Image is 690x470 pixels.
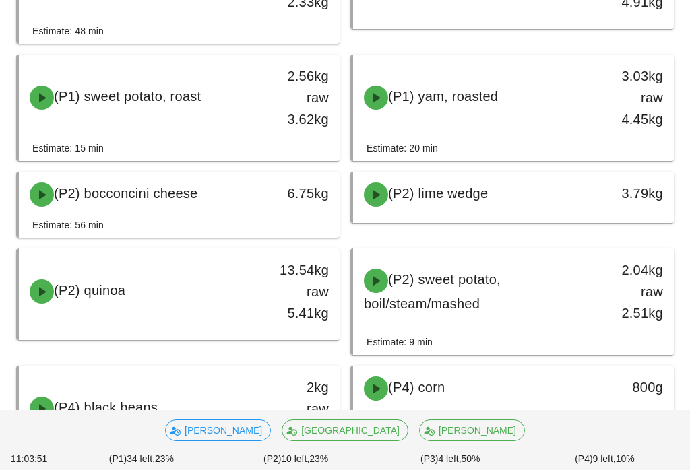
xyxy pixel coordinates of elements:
span: (P1) yam, roasted [388,89,498,104]
div: 11:03:51 [8,449,64,469]
div: (P3) 50% [373,449,528,469]
span: (P4) black beans [54,400,158,415]
div: (P4) 10% [528,449,682,469]
div: 2kg raw 2.64kg [266,376,329,441]
span: (P4) corn [388,380,445,395]
div: 3.79kg [600,182,663,204]
span: (P2) lime wedge [388,186,488,201]
div: Estimate: 56 min [32,217,104,232]
span: (P2) bocconcini cheese [54,186,197,201]
div: 800g [600,376,663,398]
div: 2.04kg raw 2.51kg [600,259,663,324]
span: [PERSON_NAME] [428,420,516,440]
div: 2.56kg raw 3.62kg [266,65,329,130]
div: 3.03kg raw 4.45kg [600,65,663,130]
div: Estimate: 48 min [32,24,104,38]
span: [PERSON_NAME] [174,420,262,440]
div: 13.54kg raw 5.41kg [266,259,329,324]
div: Estimate: 20 min [367,141,438,156]
div: Estimate: 15 min [32,141,104,156]
div: (P2) 23% [219,449,373,469]
span: [GEOGRAPHIC_DATA] [290,420,400,440]
span: 10 left, [281,453,309,464]
span: (P2) quinoa [54,283,125,298]
div: Estimate: 9 min [367,335,433,349]
span: 34 left, [127,453,155,464]
div: (P1) 23% [64,449,218,469]
span: 9 left, [593,453,616,464]
span: (P2) sweet potato, boil/steam/mashed [364,272,501,311]
span: (P1) sweet potato, roast [54,89,201,104]
span: 4 left, [438,453,461,464]
div: 6.75kg [266,182,329,204]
